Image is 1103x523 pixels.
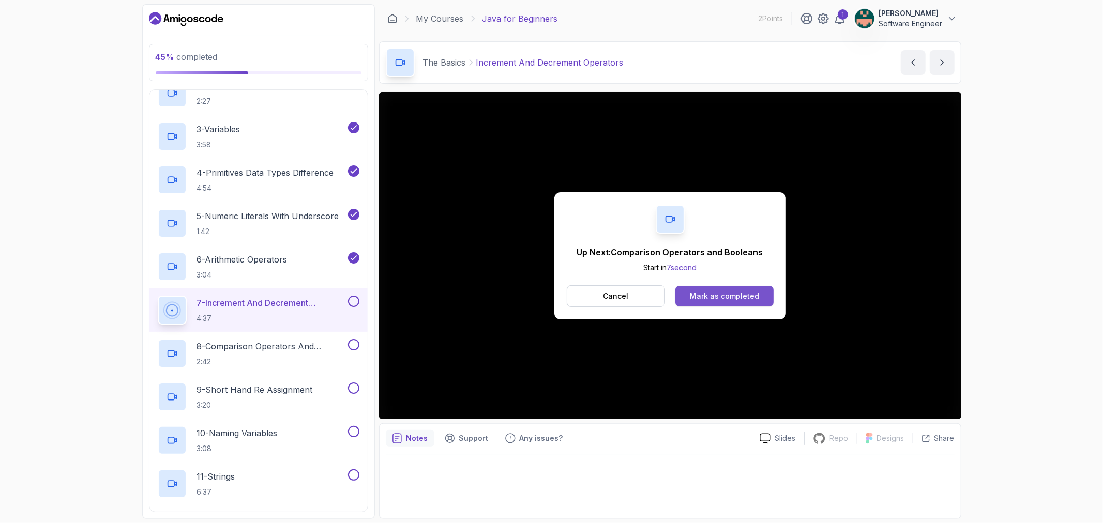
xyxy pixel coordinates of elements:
button: next content [930,50,955,75]
button: 2-Comments2:27 [158,79,359,107]
p: Notes [406,433,428,443]
span: 45 % [156,52,175,62]
p: 6 - Arithmetic Operators [197,253,288,266]
a: My Courses [416,12,464,25]
button: Feedback button [499,430,569,447]
p: 3:04 [197,270,288,280]
p: Any issues? [520,433,563,443]
button: 6-Arithmetic Operators3:04 [158,252,359,281]
p: 6:37 [197,487,235,497]
p: 3:58 [197,140,240,150]
p: 2:42 [197,357,346,367]
p: Repo [830,433,849,443]
div: Mark as completed [690,291,759,301]
div: 1 [838,9,848,20]
p: 3 - Variables [197,123,240,135]
img: user profile image [855,9,874,28]
button: 8-Comparison Operators and Booleans2:42 [158,339,359,368]
button: Share [913,433,955,443]
button: Support button [439,430,495,447]
a: Dashboard [387,13,398,24]
button: 3-Variables3:58 [158,122,359,151]
button: notes button [386,430,434,447]
p: 2 Points [759,13,783,24]
button: previous content [901,50,926,75]
button: 4-Primitives Data Types Difference4:54 [158,165,359,194]
p: 11 - Strings [197,470,235,483]
p: 4 - Primitives Data Types Difference [197,166,334,179]
button: 11-Strings6:37 [158,469,359,498]
p: Share [934,433,955,443]
p: 7 - Increment And Decrement Operators [197,297,346,309]
a: Dashboard [149,11,223,27]
p: Slides [775,433,796,443]
p: Java for Beginners [482,12,558,25]
p: 8 - Comparison Operators and Booleans [197,340,346,352]
button: 10-Naming Variables3:08 [158,426,359,455]
p: 2:27 [197,96,247,106]
p: 1:42 [197,226,339,237]
p: The Basics [423,56,466,69]
button: 5-Numeric Literals With Underscore1:42 [158,209,359,238]
p: 5 - Numeric Literals With Underscore [197,210,339,222]
button: 9-Short Hand Re Assignment3:20 [158,382,359,411]
a: Slides [751,433,804,444]
p: 4:37 [197,313,346,324]
p: Up Next: Comparison Operators and Booleans [577,246,763,258]
a: 1 [834,12,846,25]
p: Cancel [603,291,628,301]
p: Designs [877,433,904,443]
button: 7-Increment And Decrement Operators4:37 [158,296,359,325]
iframe: 7 - Increment and Decrement Operators [379,92,961,419]
button: user profile image[PERSON_NAME]Software Engineer [854,8,957,29]
button: Mark as completed [675,286,773,306]
p: 3:08 [197,443,278,454]
span: completed [156,52,218,62]
p: 10 - Naming Variables [197,427,278,439]
p: Software Engineer [879,19,943,29]
p: 4:54 [197,183,334,193]
button: Cancel [567,285,666,307]
p: Start in [577,263,763,273]
span: 7 second [667,263,697,272]
p: [PERSON_NAME] [879,8,943,19]
p: Increment And Decrement Operators [476,56,624,69]
p: 3:20 [197,400,313,410]
p: Support [459,433,489,443]
p: 9 - Short Hand Re Assignment [197,383,313,396]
